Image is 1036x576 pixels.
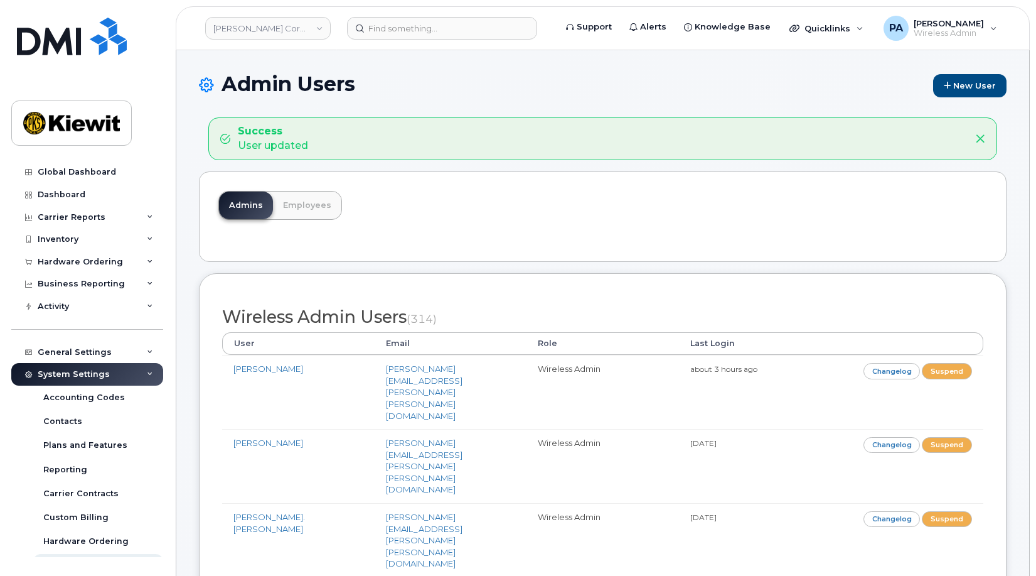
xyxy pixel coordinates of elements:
[922,363,972,379] a: Suspend
[386,512,462,568] a: [PERSON_NAME][EMAIL_ADDRESS][PERSON_NAME][PERSON_NAME][DOMAIN_NAME]
[238,124,308,153] div: User updated
[526,355,679,429] td: Wireless Admin
[386,364,462,420] a: [PERSON_NAME][EMAIL_ADDRESS][PERSON_NAME][PERSON_NAME][DOMAIN_NAME]
[407,312,437,325] small: (314)
[690,438,717,448] small: [DATE]
[863,437,921,453] a: Changelog
[199,73,1007,97] h1: Admin Users
[222,308,983,327] h2: Wireless Admin Users
[273,192,341,219] a: Employees
[238,124,308,139] strong: Success
[386,438,462,494] a: [PERSON_NAME][EMAIL_ADDRESS][PERSON_NAME][PERSON_NAME][DOMAIN_NAME]
[690,513,717,522] small: [DATE]
[222,332,375,355] th: User
[863,511,921,527] a: Changelog
[375,332,527,355] th: Email
[679,332,831,355] th: Last Login
[922,437,972,453] a: Suspend
[526,429,679,503] td: Wireless Admin
[690,364,757,374] small: about 3 hours ago
[922,511,972,527] a: Suspend
[219,192,273,219] a: Admins
[526,332,679,355] th: Role
[933,74,1007,97] a: New User
[233,438,303,448] a: [PERSON_NAME]
[863,363,921,379] a: Changelog
[233,512,305,534] a: [PERSON_NAME].[PERSON_NAME]
[233,364,303,374] a: [PERSON_NAME]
